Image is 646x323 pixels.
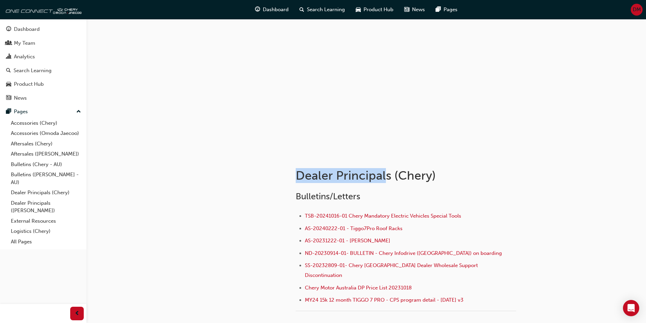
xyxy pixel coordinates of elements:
[8,128,84,139] a: Accessories (Omoda Jaecoo)
[294,3,350,17] a: search-iconSearch Learning
[6,54,11,60] span: chart-icon
[296,168,518,183] h1: Dealer Principals (Chery)
[444,6,457,14] span: Pages
[75,309,80,318] span: prev-icon
[307,6,345,14] span: Search Learning
[250,3,294,17] a: guage-iconDashboard
[8,159,84,170] a: Bulletins (Chery - AU)
[8,198,84,216] a: Dealer Principals ([PERSON_NAME])
[412,6,425,14] span: News
[436,5,441,14] span: pages-icon
[8,118,84,128] a: Accessories (Chery)
[364,6,393,14] span: Product Hub
[356,5,361,14] span: car-icon
[3,22,84,105] button: DashboardMy TeamAnalyticsSearch LearningProduct HubNews
[3,23,84,36] a: Dashboard
[14,108,28,116] div: Pages
[305,262,479,278] a: SS-20232809-01- Chery [GEOGRAPHIC_DATA] Dealer Wholesale Support Discontinuation
[305,285,412,291] a: Chery Motor Australia DP Price List 20231018
[6,81,11,87] span: car-icon
[6,95,11,101] span: news-icon
[296,191,360,202] span: Bulletins/Letters
[350,3,399,17] a: car-iconProduct Hub
[8,139,84,149] a: Aftersales (Chery)
[3,64,84,77] a: Search Learning
[14,67,52,75] div: Search Learning
[14,25,40,33] div: Dashboard
[623,300,639,316] div: Open Intercom Messenger
[633,6,641,14] span: DM
[3,92,84,104] a: News
[299,5,304,14] span: search-icon
[305,213,461,219] a: TSB-20241016-01 Chery Mandatory Electric Vehicles Special Tools
[305,238,390,244] a: AS-20231222-01 - [PERSON_NAME]
[8,169,84,187] a: Bulletins ([PERSON_NAME] - AU)
[8,149,84,159] a: Aftersales ([PERSON_NAME])
[3,37,84,49] a: My Team
[14,94,27,102] div: News
[305,297,464,303] a: MY24 15k 12 month TIGGO 7 PRO - CPS program detail - [DATE] v3
[255,5,260,14] span: guage-icon
[8,237,84,247] a: All Pages
[399,3,430,17] a: news-iconNews
[14,80,44,88] div: Product Hub
[6,109,11,115] span: pages-icon
[8,226,84,237] a: Logistics (Chery)
[305,250,502,256] a: ND-20230914-01- BULLETIN - Chery Infodrive ([GEOGRAPHIC_DATA]) on boarding
[6,68,11,74] span: search-icon
[6,40,11,46] span: people-icon
[76,107,81,116] span: up-icon
[14,39,35,47] div: My Team
[430,3,463,17] a: pages-iconPages
[305,225,403,231] a: AS-20240222-01 - Tiggo7Pro Roof Racks
[8,216,84,226] a: External Resources
[631,4,643,16] button: DM
[3,78,84,90] a: Product Hub
[3,51,84,63] a: Analytics
[14,53,35,61] div: Analytics
[263,6,289,14] span: Dashboard
[3,105,84,118] button: Pages
[6,26,11,33] span: guage-icon
[404,5,409,14] span: news-icon
[3,3,81,16] img: oneconnect
[8,187,84,198] a: Dealer Principals (Chery)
